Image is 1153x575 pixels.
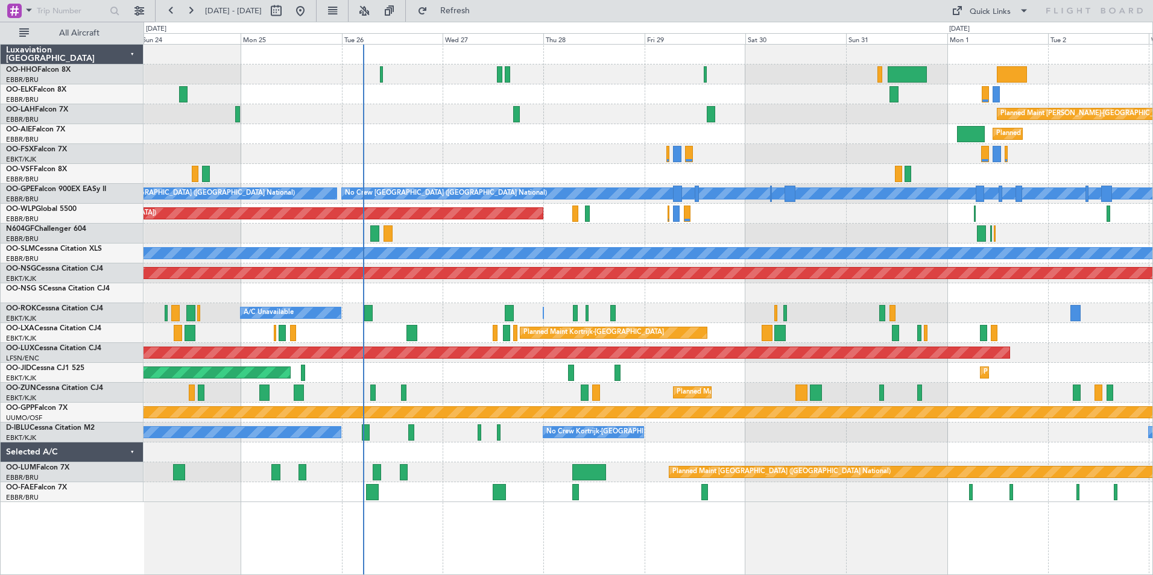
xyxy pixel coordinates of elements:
[6,314,36,323] a: EBKT/KJK
[6,325,101,332] a: OO-LXACessna Citation CJ4
[6,325,34,332] span: OO-LXA
[6,86,33,93] span: OO-ELK
[31,29,127,37] span: All Aircraft
[6,95,39,104] a: EBBR/BRU
[6,424,95,432] a: D-IBLUCessna Citation M2
[6,404,68,412] a: OO-GPPFalcon 7X
[6,106,68,113] a: OO-LAHFalcon 7X
[6,424,30,432] span: D-IBLU
[6,66,37,74] span: OO-HHO
[6,206,36,213] span: OO-WLP
[6,354,39,363] a: LFSN/ENC
[6,385,36,392] span: OO-ZUN
[946,1,1035,20] button: Quick Links
[6,115,39,124] a: EBBR/BRU
[6,225,34,233] span: N604GF
[37,2,106,20] input: Trip Number
[241,33,341,44] div: Mon 25
[6,285,43,292] span: OO-NSG S
[6,106,35,113] span: OO-LAH
[140,33,241,44] div: Sun 24
[6,206,77,213] a: OO-WLPGlobal 5500
[6,394,36,403] a: EBKT/KJK
[6,265,103,272] a: OO-NSGCessna Citation CJ4
[546,423,671,441] div: No Crew Kortrijk-[GEOGRAPHIC_DATA]
[6,155,36,164] a: EBKT/KJK
[6,345,101,352] a: OO-LUXCessna Citation CJ4
[13,24,131,43] button: All Aircraft
[543,33,644,44] div: Thu 28
[6,186,34,193] span: OO-GPE
[146,24,166,34] div: [DATE]
[244,304,294,322] div: A/C Unavailable
[846,33,947,44] div: Sun 31
[6,305,36,312] span: OO-ROK
[6,285,110,292] a: OO-NSG SCessna Citation CJ4
[6,86,66,93] a: OO-ELKFalcon 8X
[6,484,67,491] a: OO-FAEFalcon 7X
[6,245,102,253] a: OO-SLMCessna Citation XLS
[6,433,36,442] a: EBKT/KJK
[672,463,891,481] div: Planned Maint [GEOGRAPHIC_DATA] ([GEOGRAPHIC_DATA] National)
[745,33,846,44] div: Sat 30
[6,146,34,153] span: OO-FSX
[6,265,36,272] span: OO-NSG
[93,184,295,203] div: No Crew [GEOGRAPHIC_DATA] ([GEOGRAPHIC_DATA] National)
[6,195,39,204] a: EBBR/BRU
[6,493,39,502] a: EBBR/BRU
[677,383,817,401] div: Planned Maint Kortrijk-[GEOGRAPHIC_DATA]
[947,33,1048,44] div: Mon 1
[6,365,31,372] span: OO-JID
[6,374,36,383] a: EBKT/KJK
[6,66,71,74] a: OO-HHOFalcon 8X
[6,245,35,253] span: OO-SLM
[6,484,34,491] span: OO-FAE
[6,166,34,173] span: OO-VSF
[523,324,664,342] div: Planned Maint Kortrijk-[GEOGRAPHIC_DATA]
[6,334,36,343] a: EBKT/KJK
[6,464,69,471] a: OO-LUMFalcon 7X
[6,146,67,153] a: OO-FSXFalcon 7X
[443,33,543,44] div: Wed 27
[412,1,484,20] button: Refresh
[6,135,39,144] a: EBBR/BRU
[6,274,36,283] a: EBKT/KJK
[970,6,1011,18] div: Quick Links
[6,126,65,133] a: OO-AIEFalcon 7X
[6,186,106,193] a: OO-GPEFalcon 900EX EASy II
[6,413,42,423] a: UUMO/OSF
[6,464,36,471] span: OO-LUM
[1048,33,1149,44] div: Tue 2
[6,305,103,312] a: OO-ROKCessna Citation CJ4
[6,365,84,372] a: OO-JIDCessna CJ1 525
[645,33,745,44] div: Fri 29
[949,24,970,34] div: [DATE]
[6,175,39,184] a: EBBR/BRU
[6,254,39,263] a: EBBR/BRU
[984,363,1124,382] div: Planned Maint Kortrijk-[GEOGRAPHIC_DATA]
[6,126,32,133] span: OO-AIE
[6,225,86,233] a: N604GFChallenger 604
[342,33,443,44] div: Tue 26
[6,215,39,224] a: EBBR/BRU
[6,345,34,352] span: OO-LUX
[345,184,547,203] div: No Crew [GEOGRAPHIC_DATA] ([GEOGRAPHIC_DATA] National)
[6,75,39,84] a: EBBR/BRU
[6,166,67,173] a: OO-VSFFalcon 8X
[205,5,262,16] span: [DATE] - [DATE]
[6,404,34,412] span: OO-GPP
[6,473,39,482] a: EBBR/BRU
[430,7,481,15] span: Refresh
[6,234,39,244] a: EBBR/BRU
[6,385,103,392] a: OO-ZUNCessna Citation CJ4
